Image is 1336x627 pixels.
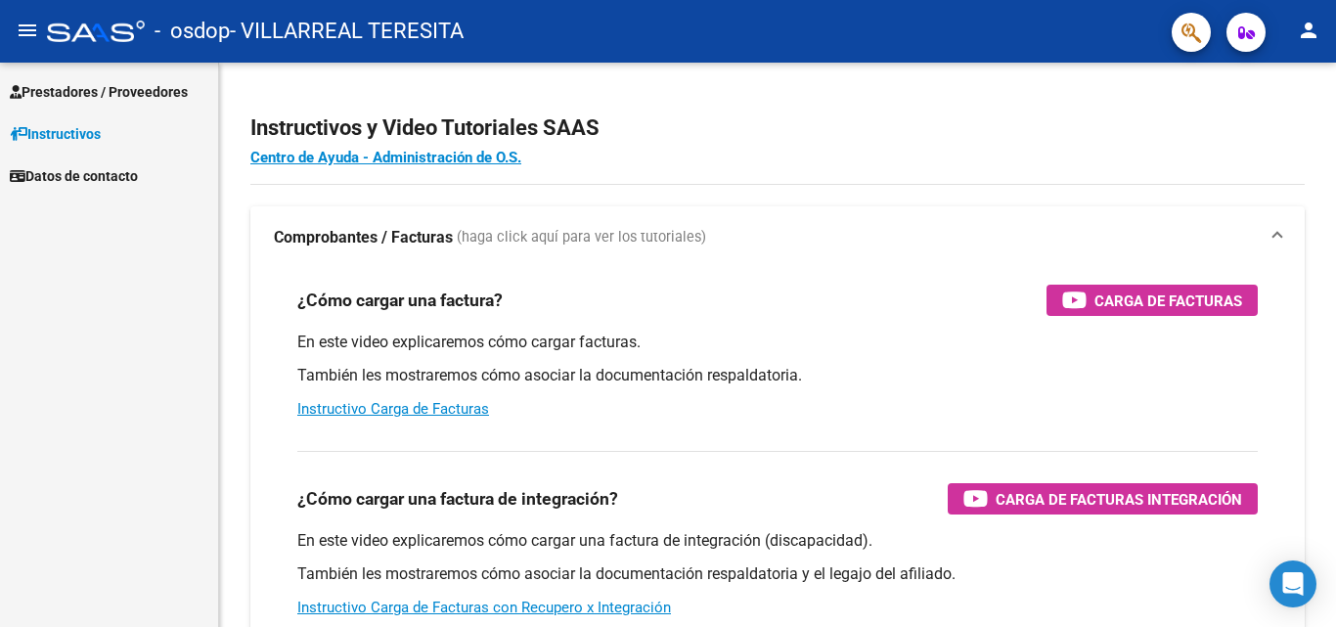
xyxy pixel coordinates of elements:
mat-expansion-panel-header: Comprobantes / Facturas (haga click aquí para ver los tutoriales) [250,206,1305,269]
div: Open Intercom Messenger [1269,560,1316,607]
a: Instructivo Carga de Facturas [297,400,489,418]
h3: ¿Cómo cargar una factura de integración? [297,485,618,513]
span: Prestadores / Proveedores [10,81,188,103]
span: Carga de Facturas [1094,289,1242,313]
p: También les mostraremos cómo asociar la documentación respaldatoria. [297,365,1258,386]
mat-icon: menu [16,19,39,42]
span: Datos de contacto [10,165,138,187]
h3: ¿Cómo cargar una factura? [297,287,503,314]
p: También les mostraremos cómo asociar la documentación respaldatoria y el legajo del afiliado. [297,563,1258,585]
span: Carga de Facturas Integración [996,487,1242,512]
span: (haga click aquí para ver los tutoriales) [457,227,706,248]
a: Instructivo Carga de Facturas con Recupero x Integración [297,599,671,616]
strong: Comprobantes / Facturas [274,227,453,248]
mat-icon: person [1297,19,1320,42]
h2: Instructivos y Video Tutoriales SAAS [250,110,1305,147]
p: En este video explicaremos cómo cargar una factura de integración (discapacidad). [297,530,1258,552]
p: En este video explicaremos cómo cargar facturas. [297,332,1258,353]
button: Carga de Facturas Integración [948,483,1258,515]
button: Carga de Facturas [1047,285,1258,316]
a: Centro de Ayuda - Administración de O.S. [250,149,521,166]
span: - VILLARREAL TERESITA [230,10,464,53]
span: - osdop [155,10,230,53]
span: Instructivos [10,123,101,145]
